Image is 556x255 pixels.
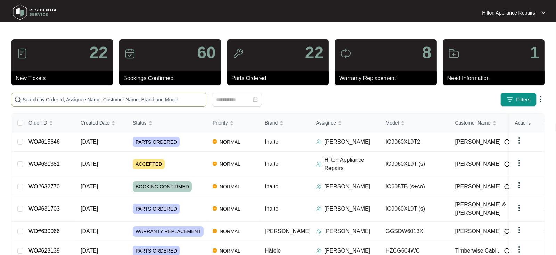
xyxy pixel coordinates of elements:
[133,226,204,237] span: WARRANTY REPLACEMENT
[213,119,228,127] span: Priority
[213,206,217,211] img: Vercel Logo
[217,138,243,146] span: NORMAL
[217,247,243,255] span: NORMAL
[325,182,370,191] p: [PERSON_NAME]
[28,228,60,234] a: WO#630066
[455,160,501,168] span: [PERSON_NAME]
[380,222,450,241] td: GGSDW6013X
[81,184,98,189] span: [DATE]
[75,114,127,132] th: Created Date
[515,136,523,145] img: dropdown arrow
[515,204,523,212] img: dropdown arrow
[386,119,399,127] span: Model
[455,227,501,236] span: [PERSON_NAME]
[311,114,380,132] th: Assignee
[541,11,546,15] img: dropdown arrow
[81,139,98,145] span: [DATE]
[265,119,278,127] span: Brand
[231,74,329,83] p: Parts Ordered
[133,159,165,169] span: ACCEPTED
[28,139,60,145] a: WO#615646
[197,44,215,61] p: 60
[316,229,322,234] img: Assigner Icon
[81,119,109,127] span: Created Date
[325,156,380,172] p: Hilton Appliance Repairs
[232,48,244,59] img: icon
[213,229,217,233] img: Vercel Logo
[217,182,243,191] span: NORMAL
[455,247,501,255] span: Timberwise Cabi...
[16,74,113,83] p: New Tickets
[316,119,336,127] span: Assignee
[213,162,217,166] img: Vercel Logo
[316,161,322,167] img: Assigner Icon
[380,132,450,152] td: IO9060XL9T2
[213,139,217,144] img: Vercel Logo
[207,114,259,132] th: Priority
[127,114,207,132] th: Status
[455,201,510,217] span: [PERSON_NAME] & [PERSON_NAME]
[325,205,370,213] p: [PERSON_NAME]
[133,204,180,214] span: PARTS ORDERED
[325,227,370,236] p: [PERSON_NAME]
[500,93,537,107] button: filter iconFilters
[455,182,501,191] span: [PERSON_NAME]
[515,181,523,189] img: dropdown arrow
[482,9,535,16] p: Hilton Appliance Repairs
[305,44,324,61] p: 22
[316,139,322,145] img: Assigner Icon
[81,248,98,254] span: [DATE]
[28,161,60,167] a: WO#631381
[509,114,544,132] th: Actions
[217,227,243,236] span: NORMAL
[325,138,370,146] p: [PERSON_NAME]
[339,74,436,83] p: Warranty Replacement
[213,184,217,188] img: Vercel Logo
[265,248,281,254] span: Häfele
[133,137,180,147] span: PARTS ORDERED
[265,228,311,234] span: [PERSON_NAME]
[17,48,28,59] img: icon
[422,44,432,61] p: 8
[265,139,278,145] span: Inalto
[448,48,459,59] img: icon
[28,248,60,254] a: WO#623139
[81,161,98,167] span: [DATE]
[28,119,47,127] span: Order ID
[217,205,243,213] span: NORMAL
[340,48,351,59] img: icon
[380,114,450,132] th: Model
[455,138,501,146] span: [PERSON_NAME]
[537,95,545,103] img: dropdown arrow
[455,119,491,127] span: Customer Name
[28,206,60,212] a: WO#631703
[380,196,450,222] td: IO9060XL9T (s)
[265,184,278,189] span: Inalto
[89,44,108,61] p: 22
[530,44,539,61] p: 1
[213,248,217,253] img: Vercel Logo
[506,96,513,103] img: filter icon
[217,160,243,168] span: NORMAL
[325,247,370,255] p: [PERSON_NAME]
[380,177,450,196] td: IO605TB (s+co)
[265,206,278,212] span: Inalto
[450,114,519,132] th: Customer Name
[14,96,21,103] img: search-icon
[81,228,98,234] span: [DATE]
[124,48,136,59] img: icon
[504,139,510,145] img: Info icon
[515,159,523,167] img: dropdown arrow
[515,226,523,234] img: dropdown arrow
[123,74,221,83] p: Bookings Confirmed
[316,184,322,189] img: Assigner Icon
[504,161,510,167] img: Info icon
[504,184,510,189] img: Info icon
[504,248,510,254] img: Info icon
[23,96,203,103] input: Search by Order Id, Assignee Name, Customer Name, Brand and Model
[133,119,147,127] span: Status
[515,245,523,254] img: dropdown arrow
[447,74,545,83] p: Need Information
[380,152,450,177] td: IO9060XL9T (s)
[516,96,531,103] span: Filters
